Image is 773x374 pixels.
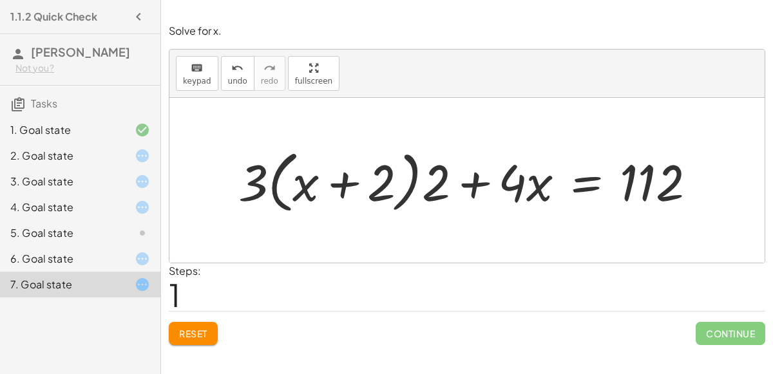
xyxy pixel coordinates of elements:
[135,174,150,189] i: Task started.
[169,24,765,39] p: Solve for x.
[295,77,332,86] span: fullscreen
[169,264,201,277] label: Steps:
[10,174,114,189] div: 3. Goal state
[263,61,276,76] i: redo
[228,77,247,86] span: undo
[183,77,211,86] span: keypad
[169,275,180,314] span: 1
[10,200,114,215] div: 4. Goal state
[179,328,207,339] span: Reset
[176,56,218,91] button: keyboardkeypad
[135,122,150,138] i: Task finished and correct.
[31,97,57,110] span: Tasks
[261,77,278,86] span: redo
[10,277,114,292] div: 7. Goal state
[10,122,114,138] div: 1. Goal state
[135,148,150,164] i: Task started.
[135,225,150,241] i: Task not started.
[231,61,243,76] i: undo
[191,61,203,76] i: keyboard
[169,322,218,345] button: Reset
[31,44,130,59] span: [PERSON_NAME]
[10,148,114,164] div: 2. Goal state
[254,56,285,91] button: redoredo
[135,251,150,266] i: Task started.
[221,56,254,91] button: undoundo
[15,62,150,75] div: Not you?
[135,200,150,215] i: Task started.
[135,277,150,292] i: Task started.
[10,9,97,24] h4: 1.1.2 Quick Check
[288,56,339,91] button: fullscreen
[10,251,114,266] div: 6. Goal state
[10,225,114,241] div: 5. Goal state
